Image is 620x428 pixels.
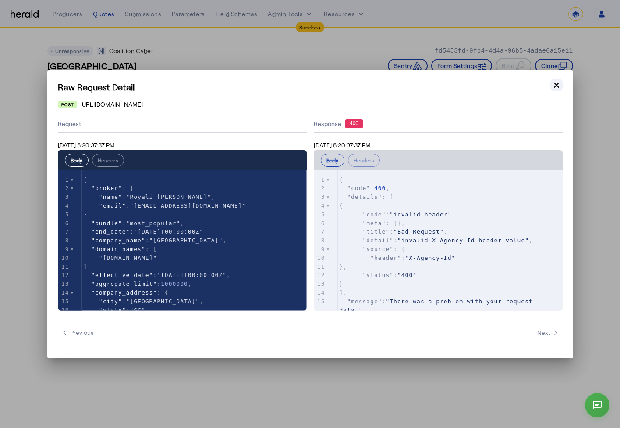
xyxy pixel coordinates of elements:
div: 15 [58,297,71,306]
span: : , [340,298,537,313]
div: 10 [314,254,326,263]
span: : , [340,237,533,244]
span: { [340,202,344,209]
div: 6 [58,219,71,228]
div: 14 [314,288,326,297]
span: [DATE] 5:20:37:37 PM [314,141,371,149]
span: 400 [374,185,386,191]
span: "Royali [PERSON_NAME]" [126,194,211,200]
span: : , [84,298,204,305]
div: 13 [58,280,71,288]
span: : { [84,185,134,191]
span: "[DATE]T00:00:00Z" [134,228,203,235]
button: Next [534,325,563,341]
span: "X-Agency-Id" [405,255,456,261]
span: : [340,255,456,261]
div: 10 [58,254,71,263]
button: Body [65,154,89,167]
span: : { [84,289,169,296]
span: "detail" [362,237,393,244]
span: : [340,272,417,278]
span: "[EMAIL_ADDRESS][DOMAIN_NAME]" [130,202,246,209]
span: : , [84,307,149,313]
div: 12 [58,271,71,280]
span: { [84,176,88,183]
div: 11 [314,263,326,271]
span: "company_name" [91,237,145,244]
span: }, [340,263,347,270]
span: "Bad Request" [393,228,444,235]
div: 5 [314,210,326,219]
span: "code" [347,185,370,191]
span: : [ [340,194,394,200]
div: 6 [314,219,326,228]
div: 14 [58,288,71,297]
span: "status" [362,272,393,278]
span: "name" [99,194,122,200]
div: 2 [58,184,71,193]
div: 1 [314,176,326,184]
span: "[DATE]T00:00:00Z" [157,272,227,278]
div: Response [314,119,563,128]
span: : , [340,228,448,235]
span: : , [84,228,208,235]
div: 2 [314,184,326,193]
div: 8 [314,236,326,245]
button: Headers [92,154,124,167]
div: 11 [58,263,71,271]
div: 7 [314,227,326,236]
span: "[GEOGRAPHIC_DATA]" [126,298,200,305]
span: "SC" [130,307,145,313]
span: ], [84,263,92,270]
span: "broker" [91,185,122,191]
div: 3 [314,193,326,201]
span: { [340,176,344,183]
span: "aggregate_limit" [91,281,157,287]
span: : , [84,194,215,200]
span: : , [84,281,192,287]
span: }, [84,211,92,218]
span: "source" [362,246,393,252]
span: } [340,281,344,287]
div: 3 [58,193,71,201]
span: : , [84,220,184,227]
span: Previous [61,328,94,337]
div: 7 [58,227,71,236]
span: "invalid-header" [390,211,451,218]
span: ], [340,289,347,296]
span: "400" [397,272,417,278]
span: "invalid X-Agency-Id header value" [397,237,529,244]
span: "company_address" [91,289,157,296]
span: "city" [99,298,122,305]
button: Body [321,154,344,167]
div: 9 [58,245,71,254]
span: "title" [362,228,390,235]
button: Previous [58,325,97,341]
span: : , [340,185,390,191]
span: "email" [99,202,126,209]
div: 5 [58,210,71,219]
div: 8 [58,236,71,245]
span: "message" [347,298,382,305]
div: 4 [58,201,71,210]
div: 12 [314,271,326,280]
h1: Raw Request Detail [58,81,563,93]
span: "end_date" [91,228,130,235]
span: Next [537,328,559,337]
text: 400 [349,120,358,126]
span: : { [340,246,405,252]
span: : [ [84,246,157,252]
span: "[GEOGRAPHIC_DATA]" [149,237,223,244]
div: 1 [58,176,71,184]
div: 13 [314,280,326,288]
span: "most_popular" [126,220,181,227]
span: "state" [99,307,126,313]
span: 1000000 [161,281,188,287]
span: "bundle" [91,220,122,227]
div: 16 [58,306,71,315]
span: : [84,202,246,209]
span: : , [340,211,456,218]
span: "header" [370,255,401,261]
span: : , [84,237,227,244]
span: "There was a problem with your request data." [340,298,537,313]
